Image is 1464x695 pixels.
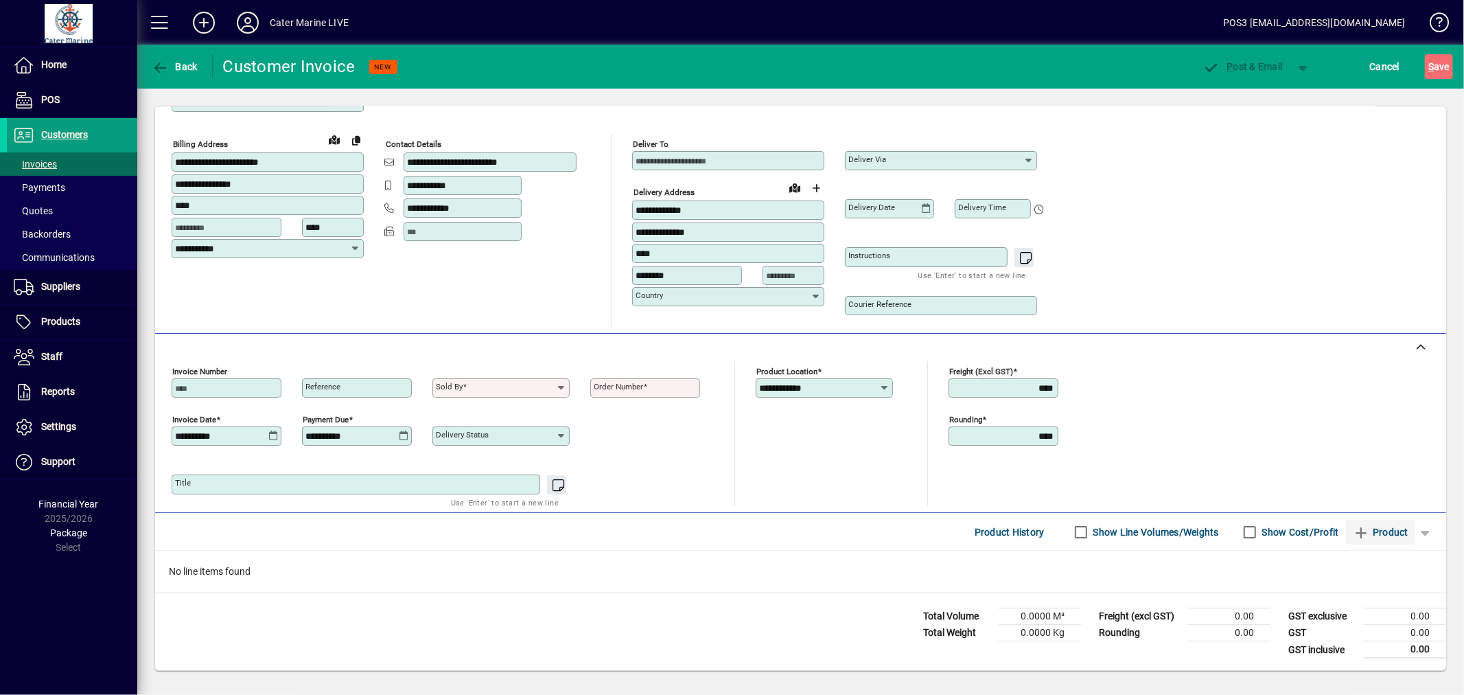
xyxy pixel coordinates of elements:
button: Add [182,10,226,35]
mat-hint: Use 'Enter' to start a new line [918,267,1026,283]
a: Quotes [7,199,137,223]
span: Package [50,527,87,538]
span: Quotes [14,205,53,216]
mat-label: Rounding [949,415,982,424]
a: Home [7,48,137,82]
span: Payments [14,182,65,193]
span: ost & Email [1203,61,1283,72]
mat-label: Invoice number [172,367,227,376]
span: Settings [41,421,76,432]
a: Invoices [7,152,137,176]
td: GST [1281,625,1364,641]
span: ave [1428,56,1450,78]
mat-label: Sold by [436,382,463,391]
a: Staff [7,340,137,374]
span: Financial Year [39,499,99,510]
span: Home [41,59,67,70]
span: Suppliers [41,281,80,292]
div: Cater Marine LIVE [270,12,349,34]
mat-label: Country [636,290,663,300]
span: Customers [41,129,88,140]
td: Rounding [1092,625,1188,641]
mat-label: Delivery date [848,203,895,212]
mat-hint: Use 'Enter' to start a new line [451,494,559,510]
td: GST inclusive [1281,641,1364,659]
td: 0.00 [1188,608,1270,625]
td: 0.0000 Kg [999,625,1081,641]
span: Products [41,316,80,327]
a: View on map [784,176,806,198]
mat-label: Reference [305,382,340,391]
td: 0.00 [1364,625,1446,641]
span: POS [41,94,60,105]
a: View on map [323,128,345,150]
mat-label: Payment due [303,415,349,424]
a: Products [7,305,137,339]
mat-label: Product location [756,367,817,376]
span: Support [41,456,75,467]
a: Knowledge Base [1419,3,1447,47]
td: 0.00 [1364,608,1446,625]
td: Total Volume [916,608,999,625]
span: Invoices [14,159,57,170]
a: Suppliers [7,270,137,304]
td: 0.00 [1188,625,1270,641]
span: Cancel [1370,56,1400,78]
button: Copy to Delivery address [345,129,367,151]
mat-label: Invoice date [172,415,216,424]
span: S [1428,61,1434,72]
span: Product History [975,521,1045,543]
span: NEW [375,62,392,71]
mat-label: Deliver To [633,139,669,149]
a: Payments [7,176,137,199]
a: Support [7,445,137,479]
span: Staff [41,351,62,362]
a: POS [7,83,137,117]
button: Product [1346,520,1415,545]
button: Cancel [1367,54,1404,79]
mat-label: Courier Reference [848,299,911,309]
span: Back [152,61,198,72]
span: Reports [41,386,75,397]
mat-label: Title [175,478,191,488]
span: P [1227,61,1233,72]
span: Communications [14,252,95,263]
td: 0.0000 M³ [999,608,1081,625]
a: Settings [7,410,137,444]
button: Save [1425,54,1453,79]
mat-label: Freight (excl GST) [949,367,1013,376]
button: Back [148,54,201,79]
button: Product History [969,520,1050,545]
mat-label: Delivery time [958,203,1006,212]
label: Show Line Volumes/Weights [1091,525,1219,539]
td: GST exclusive [1281,608,1364,625]
a: Communications [7,246,137,269]
mat-label: Deliver via [848,155,886,164]
div: No line items found [155,551,1446,593]
div: POS3 [EMAIL_ADDRESS][DOMAIN_NAME] [1223,12,1406,34]
label: Show Cost/Profit [1259,525,1339,539]
div: Customer Invoice [223,56,356,78]
mat-label: Delivery status [436,430,489,440]
td: Freight (excl GST) [1092,608,1188,625]
app-page-header-button: Back [137,54,213,79]
td: Total Weight [916,625,999,641]
button: Choose address [806,177,828,199]
a: Reports [7,375,137,409]
mat-label: Order number [594,382,643,391]
td: 0.00 [1364,641,1446,659]
a: Backorders [7,223,137,246]
span: Product [1353,521,1408,543]
span: Backorders [14,229,71,240]
button: Profile [226,10,270,35]
mat-label: Instructions [848,251,890,260]
button: Post & Email [1196,54,1290,79]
